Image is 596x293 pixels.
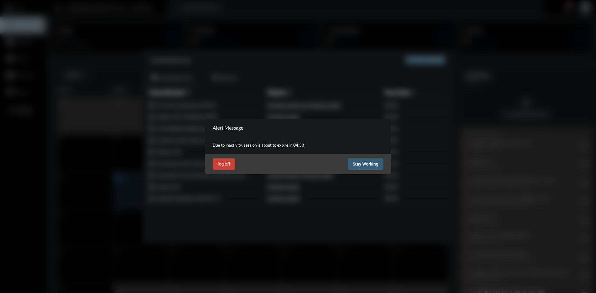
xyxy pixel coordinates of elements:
span: Stay Working [353,162,378,166]
p: Due to inactivity, session is about to expire in 04:53 [213,143,383,148]
button: Stay Working [348,158,383,170]
span: log off [218,162,230,166]
button: log off [213,158,235,170]
h2: Alert Message [213,125,243,131]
